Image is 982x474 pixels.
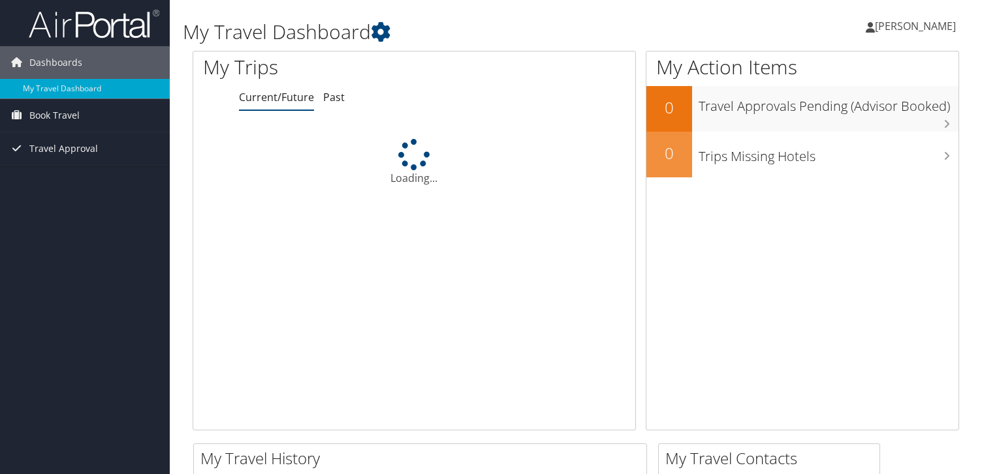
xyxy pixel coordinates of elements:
a: 0Trips Missing Hotels [646,132,958,177]
h2: My Travel Contacts [665,447,879,469]
span: [PERSON_NAME] [875,19,956,33]
span: Travel Approval [29,132,98,165]
div: Loading... [193,139,635,186]
h1: My Action Items [646,53,958,81]
img: airportal-logo.png [29,8,159,39]
span: Dashboards [29,46,82,79]
a: Current/Future [239,90,314,104]
h2: My Travel History [200,447,646,469]
h2: 0 [646,96,692,119]
a: Past [323,90,345,104]
h1: My Travel Dashboard [183,18,707,46]
h1: My Trips [203,53,441,81]
a: 0Travel Approvals Pending (Advisor Booked) [646,86,958,132]
h3: Trips Missing Hotels [699,141,958,166]
a: [PERSON_NAME] [866,7,969,46]
h2: 0 [646,142,692,164]
h3: Travel Approvals Pending (Advisor Booked) [699,91,958,115]
span: Book Travel [29,99,80,132]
